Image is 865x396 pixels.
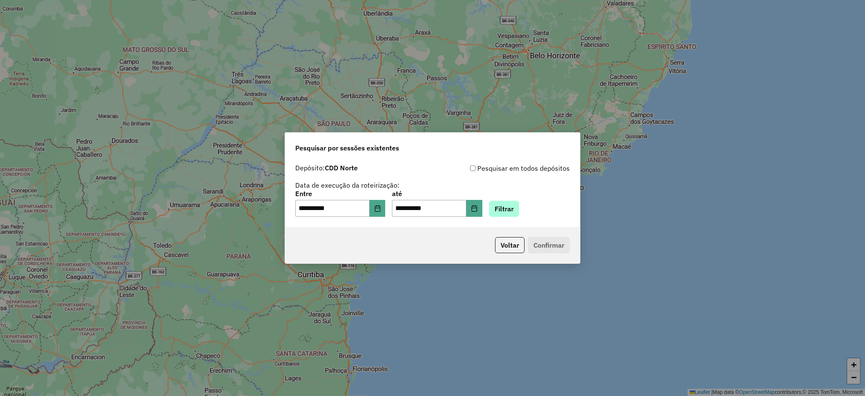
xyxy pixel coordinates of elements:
[466,200,482,217] button: Choose Date
[325,164,358,172] strong: CDD Norte
[295,180,400,190] label: Data de execução da roteirização:
[295,163,358,173] label: Depósito:
[489,201,519,217] button: Filtrar
[392,188,482,199] label: até
[295,188,385,199] label: Entre
[495,237,525,253] button: Voltar
[295,143,399,153] span: Pesquisar por sessões existentes
[432,163,570,173] div: Pesquisar em todos depósitos
[370,200,386,217] button: Choose Date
